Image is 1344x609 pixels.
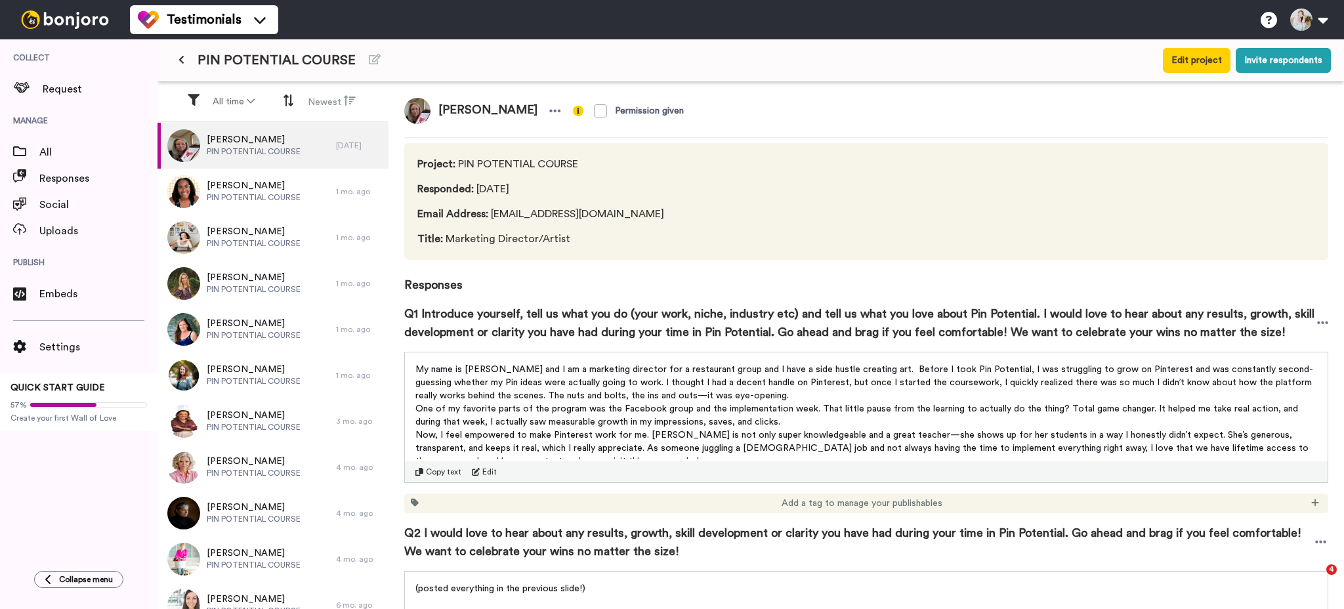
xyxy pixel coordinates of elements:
[167,497,200,530] img: 3832ab74-9b63-4bf7-a4db-44e33e741550.jpeg
[39,144,157,160] span: All
[167,10,241,29] span: Testimonials
[207,468,301,478] span: PIN POTENTIAL COURSE
[157,261,388,306] a: [PERSON_NAME]PIN POTENTIAL COURSE1 mo. ago
[157,490,388,536] a: [PERSON_NAME]PIN POTENTIAL COURSE4 mo. ago
[426,467,461,477] span: Copy text
[417,209,488,219] span: Email Address :
[207,501,301,514] span: [PERSON_NAME]
[417,184,474,194] span: Responded :
[415,584,585,593] span: (posted everything in the previous slide!)
[430,98,545,124] span: [PERSON_NAME]
[157,306,388,352] a: [PERSON_NAME]PIN POTENTIAL COURSE1 mo. ago
[167,313,200,346] img: 261d3ba1-66a3-44e3-8226-9929a4e4e69e.jpeg
[39,286,157,302] span: Embeds
[167,267,200,300] img: f3770117-e843-47c8-84ec-d4e991ec5c18.png
[157,398,388,444] a: [PERSON_NAME]PIN POTENTIAL COURSE3 mo. ago
[157,169,388,215] a: [PERSON_NAME]PIN POTENTIAL COURSE1 mo. ago
[615,104,684,117] div: Permission given
[336,508,382,518] div: 4 mo. ago
[482,467,497,477] span: Edit
[157,352,388,398] a: [PERSON_NAME]PIN POTENTIAL COURSE1 mo. ago
[207,409,301,422] span: [PERSON_NAME]
[417,159,455,169] span: Project :
[1326,564,1337,575] span: 4
[417,156,694,172] span: PIN POTENTIAL COURSE
[404,98,430,124] img: af6fb907-4e4d-430c-95e1-b0fb1b6761c5.jpeg
[336,324,382,335] div: 1 mo. ago
[207,192,301,203] span: PIN POTENTIAL COURSE
[207,363,301,376] span: [PERSON_NAME]
[336,140,382,151] div: [DATE]
[1236,48,1331,73] button: Invite respondents
[417,234,443,244] span: Title :
[39,171,157,186] span: Responses
[417,181,694,197] span: [DATE]
[59,574,113,585] span: Collapse menu
[207,179,301,192] span: [PERSON_NAME]
[167,451,200,484] img: 52daa714-f8a1-4e3f-afdd-d1219d9ddeab.png
[167,405,200,438] img: 7148a9af-eaa4-46f0-8175-82ec91f49576.png
[10,413,147,423] span: Create your first Wall of Love
[207,238,301,249] span: PIN POTENTIAL COURSE
[167,221,200,254] img: 1dbd9cde-0e11-4fb5-9b96-fc7d96deb925.jpeg
[167,175,200,208] img: ca4a4349-63ac-4795-af8f-fd1b93b4589d.jpeg
[198,51,356,70] span: PIN POTENTIAL COURSE
[16,10,114,29] img: bj-logo-header-white.svg
[39,339,157,355] span: Settings
[336,232,382,243] div: 1 mo. ago
[207,514,301,524] span: PIN POTENTIAL COURSE
[138,9,159,30] img: tm-color.svg
[415,404,1301,427] span: One of my favorite parts of the program was the Facebook group and the implementation week. That ...
[336,462,382,472] div: 4 mo. ago
[404,260,1328,294] span: Responses
[207,560,301,570] span: PIN POTENTIAL COURSE
[207,376,301,387] span: PIN POTENTIAL COURSE
[167,543,200,576] img: da0da98c-5699-48d6-8b49-69972a259902.jpeg
[157,123,388,169] a: [PERSON_NAME]PIN POTENTIAL COURSE[DATE]
[167,129,200,162] img: af6fb907-4e4d-430c-95e1-b0fb1b6761c5.jpeg
[415,430,1311,466] span: Now, I feel empowered to make Pinterest work for me. [PERSON_NAME] is not only super knowledgeabl...
[207,146,301,157] span: PIN POTENTIAL COURSE
[415,365,1314,400] span: My name is [PERSON_NAME] and I am a marketing director for a restaurant group and I have a side h...
[205,90,262,114] button: All time
[39,197,157,213] span: Social
[207,593,301,606] span: [PERSON_NAME]
[34,571,123,588] button: Collapse menu
[300,89,364,114] button: Newest
[207,547,301,560] span: [PERSON_NAME]
[207,455,301,468] span: [PERSON_NAME]
[207,225,301,238] span: [PERSON_NAME]
[167,359,200,392] img: f11fcd46-4b71-4311-8511-1e4040adf36f.jpeg
[417,206,694,222] span: [EMAIL_ADDRESS][DOMAIN_NAME]
[336,186,382,197] div: 1 mo. ago
[157,444,388,490] a: [PERSON_NAME]PIN POTENTIAL COURSE4 mo. ago
[573,106,583,116] img: info-yellow.svg
[336,278,382,289] div: 1 mo. ago
[157,215,388,261] a: [PERSON_NAME]PIN POTENTIAL COURSE1 mo. ago
[1163,48,1230,73] button: Edit project
[1299,564,1331,596] iframe: Intercom live chat
[207,284,301,295] span: PIN POTENTIAL COURSE
[43,81,157,97] span: Request
[207,317,301,330] span: [PERSON_NAME]
[157,536,388,582] a: [PERSON_NAME]PIN POTENTIAL COURSE4 mo. ago
[207,133,301,146] span: [PERSON_NAME]
[336,370,382,381] div: 1 mo. ago
[404,304,1317,341] span: Q1 Introduce yourself, tell us what you do (your work, niche, industry etc) and tell us what you ...
[782,497,942,510] span: Add a tag to manage your publishables
[417,231,694,247] span: Marketing Director/Artist
[404,524,1313,560] span: Q2 I would love to hear about any results, growth, skill development or clarity you have had duri...
[39,223,157,239] span: Uploads
[207,330,301,341] span: PIN POTENTIAL COURSE
[336,554,382,564] div: 4 mo. ago
[10,400,27,410] span: 57%
[336,416,382,427] div: 3 mo. ago
[207,271,301,284] span: [PERSON_NAME]
[207,422,301,432] span: PIN POTENTIAL COURSE
[10,383,105,392] span: QUICK START GUIDE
